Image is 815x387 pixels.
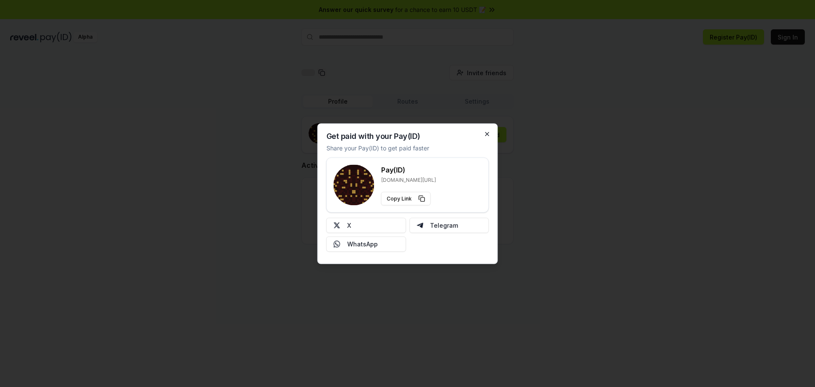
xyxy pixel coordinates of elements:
[326,132,420,140] h2: Get paid with your Pay(ID)
[334,222,340,229] img: X
[381,192,431,205] button: Copy Link
[381,164,436,175] h3: Pay(ID)
[381,176,436,183] p: [DOMAIN_NAME][URL]
[409,218,489,233] button: Telegram
[326,236,406,251] button: WhatsApp
[334,240,340,247] img: Whatsapp
[326,218,406,233] button: X
[326,143,429,152] p: Share your Pay(ID) to get paid faster
[416,222,423,229] img: Telegram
